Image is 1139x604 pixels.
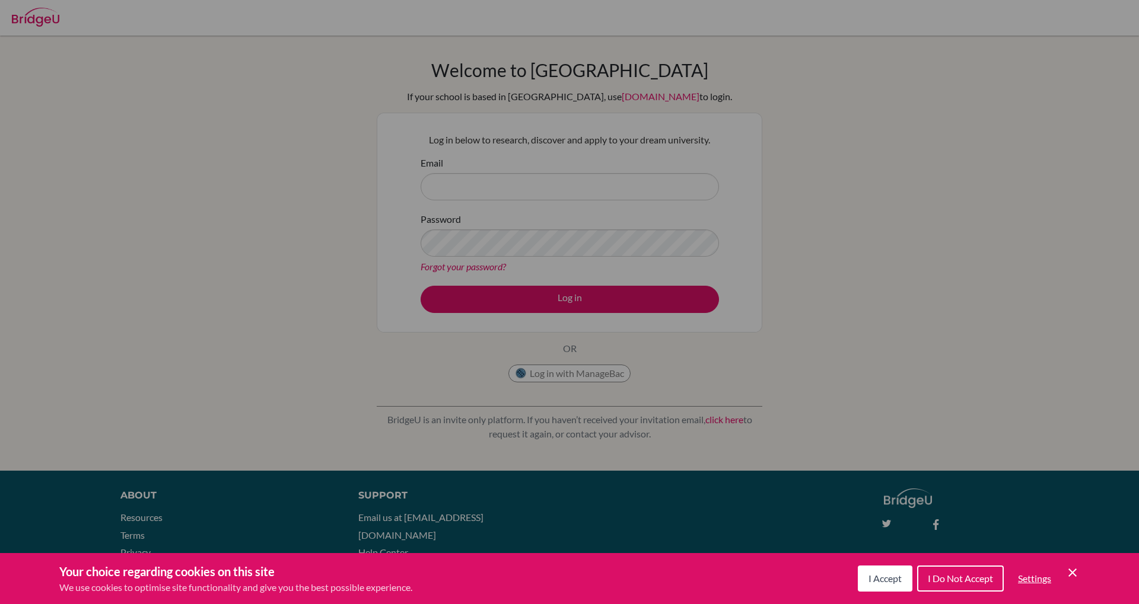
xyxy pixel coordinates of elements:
[858,565,912,592] button: I Accept
[1008,567,1061,590] button: Settings
[1065,565,1080,580] button: Save and close
[928,573,993,584] span: I Do Not Accept
[868,573,902,584] span: I Accept
[1018,573,1051,584] span: Settings
[59,563,412,580] h3: Your choice regarding cookies on this site
[917,565,1004,592] button: I Do Not Accept
[59,580,412,595] p: We use cookies to optimise site functionality and give you the best possible experience.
